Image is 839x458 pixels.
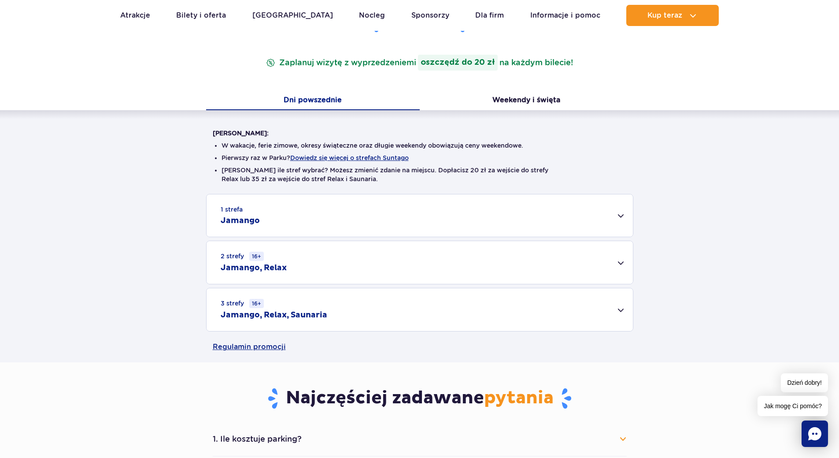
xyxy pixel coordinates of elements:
li: W wakacje, ferie zimowe, okresy świąteczne oraz długie weekendy obowiązują ceny weekendowe. [222,141,618,150]
a: Sponsorzy [411,5,449,26]
strong: oszczędź do 20 zł [418,55,498,71]
span: Dzień dobry! [781,373,828,392]
span: Jak mogę Ci pomóc? [758,396,828,416]
h2: Jamango, Relax [221,263,287,273]
button: Kup teraz [626,5,719,26]
a: Dla firm [475,5,504,26]
small: 2 strefy [221,252,264,261]
button: Weekendy i święta [420,92,633,110]
h3: Najczęściej zadawane [213,387,627,410]
strong: [PERSON_NAME]: [213,130,269,137]
button: Dni powszednie [206,92,420,110]
small: 1 strefa [221,205,243,214]
span: pytania [484,387,554,409]
li: Pierwszy raz w Parku? [222,153,618,162]
a: Regulamin promocji [213,331,627,362]
small: 16+ [249,252,264,261]
small: 16+ [249,299,264,308]
p: Zaplanuj wizytę z wyprzedzeniem na każdym bilecie! [264,55,575,71]
span: Kup teraz [647,11,682,19]
div: Chat [802,421,828,447]
button: Dowiedz się więcej o strefach Suntago [290,154,409,161]
h2: Jamango [221,216,260,226]
h2: Jamango, Relax, Saunaria [221,310,327,320]
small: 3 strefy [221,299,264,308]
a: Nocleg [359,5,385,26]
a: Informacje i pomoc [530,5,600,26]
a: [GEOGRAPHIC_DATA] [252,5,333,26]
a: Bilety i oferta [176,5,226,26]
li: [PERSON_NAME] ile stref wybrać? Możesz zmienić zdanie na miejscu. Dopłacisz 20 zł za wejście do s... [222,166,618,183]
button: 1. Ile kosztuje parking? [213,429,627,449]
a: Atrakcje [120,5,150,26]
